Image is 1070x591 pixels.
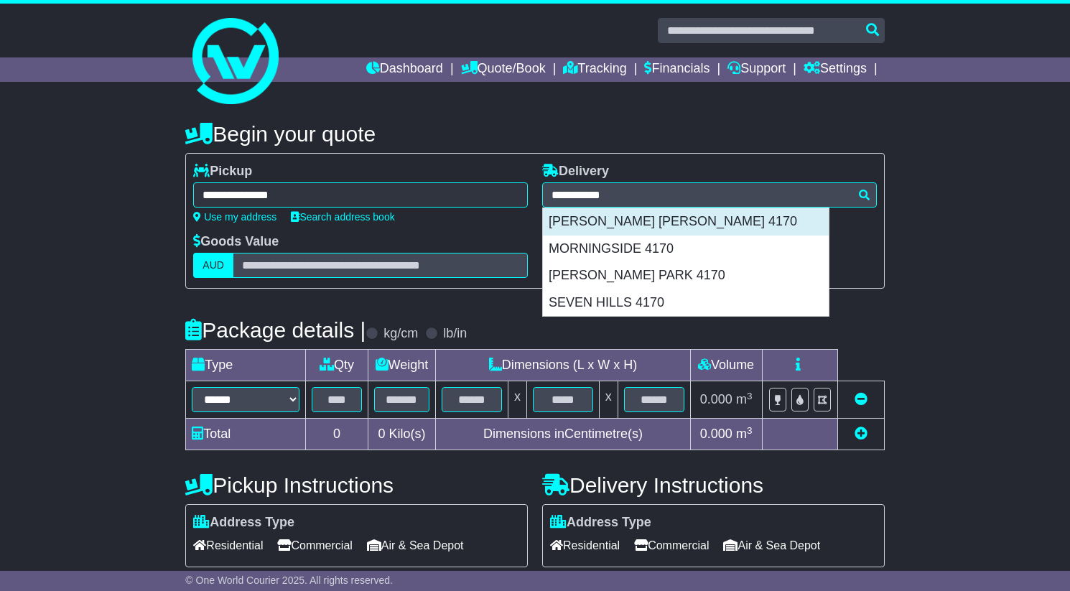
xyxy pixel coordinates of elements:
a: Search address book [291,211,394,223]
div: MORNINGSIDE 4170 [543,236,829,263]
span: 0.000 [700,427,732,441]
td: Dimensions in Centimetre(s) [436,419,690,450]
td: Weight [368,350,436,381]
label: AUD [193,253,233,278]
label: Address Type [550,515,651,531]
span: © One World Courier 2025. All rights reserved. [185,574,393,586]
typeahead: Please provide city [542,182,877,208]
td: Type [186,350,306,381]
sup: 3 [747,425,753,436]
div: [PERSON_NAME] [PERSON_NAME] 4170 [543,208,829,236]
h4: Begin your quote [185,122,884,146]
span: 0.000 [700,392,732,406]
div: SEVEN HILLS 4170 [543,289,829,317]
label: Delivery [542,164,609,180]
h4: Delivery Instructions [542,473,885,497]
td: x [599,381,618,419]
td: Total [186,419,306,450]
span: Residential [550,534,620,557]
label: Address Type [193,515,294,531]
span: 0 [378,427,385,441]
span: Air & Sea Depot [367,534,464,557]
h4: Pickup Instructions [185,473,528,497]
label: Goods Value [193,234,279,250]
a: Use my address [193,211,276,223]
td: 0 [306,419,368,450]
div: [PERSON_NAME] PARK 4170 [543,262,829,289]
a: Quote/Book [461,57,546,82]
span: Residential [193,534,263,557]
a: Add new item [855,427,867,441]
span: Commercial [634,534,709,557]
h4: Package details | [185,318,366,342]
span: Air & Sea Depot [723,534,820,557]
span: m [736,427,753,441]
a: Tracking [563,57,626,82]
span: m [736,392,753,406]
td: Dimensions (L x W x H) [436,350,690,381]
label: Pickup [193,164,252,180]
a: Support [727,57,786,82]
span: Commercial [277,534,352,557]
a: Remove this item [855,392,867,406]
sup: 3 [747,391,753,401]
label: lb/in [443,326,467,342]
td: x [508,381,527,419]
td: Kilo(s) [368,419,436,450]
a: Financials [644,57,710,82]
td: Qty [306,350,368,381]
td: Volume [690,350,762,381]
a: Settings [804,57,867,82]
label: kg/cm [383,326,418,342]
a: Dashboard [366,57,443,82]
